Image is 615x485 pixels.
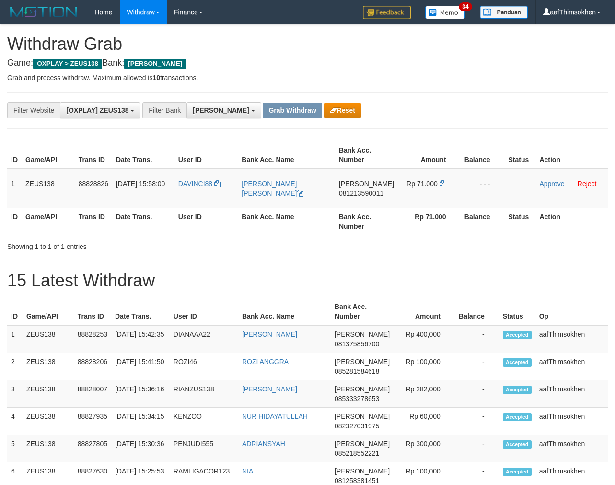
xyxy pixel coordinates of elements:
td: 4 [7,408,23,435]
span: Copy 081258381451 to clipboard [335,477,379,485]
span: [DATE] 15:58:00 [116,180,165,188]
td: DIANAAA22 [170,325,238,353]
td: aafThimsokhen [535,325,608,353]
td: - [455,408,499,435]
span: Copy 085218552221 to clipboard [335,450,379,457]
td: ZEUS138 [22,169,75,208]
td: 3 [7,380,23,408]
td: ZEUS138 [23,435,74,462]
th: Op [535,298,608,325]
th: ID [7,142,22,169]
span: [PERSON_NAME] [124,59,186,69]
h4: Game: Bank: [7,59,608,68]
a: NIA [242,467,253,475]
td: 88827935 [74,408,111,435]
th: Status [505,142,536,169]
td: ZEUS138 [23,380,74,408]
td: ROZI46 [170,353,238,380]
th: Status [499,298,535,325]
td: ZEUS138 [23,408,74,435]
th: Trans ID [75,142,112,169]
td: 5 [7,435,23,462]
td: Rp 300,000 [394,435,455,462]
td: [DATE] 15:36:16 [111,380,170,408]
th: Balance [461,208,505,235]
th: Trans ID [74,298,111,325]
td: Rp 282,000 [394,380,455,408]
td: Rp 60,000 [394,408,455,435]
td: aafThimsokhen [535,408,608,435]
th: Balance [455,298,499,325]
span: [PERSON_NAME] [335,358,390,366]
td: 88828206 [74,353,111,380]
div: Showing 1 to 1 of 1 entries [7,238,249,251]
td: RIANZUS138 [170,380,238,408]
th: Rp 71.000 [398,208,461,235]
td: [DATE] 15:41:50 [111,353,170,380]
a: [PERSON_NAME] [242,385,297,393]
img: Button%20Memo.svg [425,6,465,19]
span: [PERSON_NAME] [335,331,390,338]
a: [PERSON_NAME] [242,331,297,338]
th: Bank Acc. Name [238,298,331,325]
th: Date Trans. [111,298,170,325]
th: Bank Acc. Number [331,298,394,325]
span: Copy 085281584618 to clipboard [335,367,379,375]
img: panduan.png [480,6,528,19]
span: [PERSON_NAME] [335,413,390,420]
span: Accepted [503,358,532,367]
td: 2 [7,353,23,380]
span: [PERSON_NAME] [193,106,249,114]
th: Status [505,208,536,235]
a: ADRIANSYAH [242,440,285,448]
td: Rp 100,000 [394,353,455,380]
span: Copy 085333278653 to clipboard [335,395,379,402]
span: [PERSON_NAME] [335,440,390,448]
button: [OXPLAY] ZEUS138 [60,102,140,118]
th: Trans ID [75,208,112,235]
th: Bank Acc. Number [335,142,398,169]
td: 1 [7,325,23,353]
td: PENJUDI555 [170,435,238,462]
td: - [455,435,499,462]
a: Copy 71000 to clipboard [440,180,446,188]
span: 34 [459,2,472,11]
th: User ID [174,208,238,235]
th: Date Trans. [112,208,174,235]
th: Bank Acc. Number [335,208,398,235]
th: Game/API [22,142,75,169]
a: NUR HIDAYATULLAH [242,413,308,420]
td: Rp 400,000 [394,325,455,353]
span: DAVINCI88 [178,180,212,188]
span: 88828826 [79,180,108,188]
h1: Withdraw Grab [7,35,608,54]
span: Accepted [503,468,532,476]
span: Copy 081213590011 to clipboard [339,189,383,197]
img: MOTION_logo.png [7,5,80,19]
td: - [455,353,499,380]
a: Reject [578,180,597,188]
td: 1 [7,169,22,208]
button: Reset [324,103,361,118]
span: OXPLAY > ZEUS138 [33,59,102,69]
span: Rp 71.000 [406,180,438,188]
td: [DATE] 15:30:36 [111,435,170,462]
strong: 10 [152,74,160,82]
td: ZEUS138 [23,353,74,380]
div: Filter Bank [142,102,186,118]
td: aafThimsokhen [535,380,608,408]
span: Accepted [503,440,532,449]
td: KENZOO [170,408,238,435]
th: Balance [461,142,505,169]
th: Amount [398,142,461,169]
a: DAVINCI88 [178,180,221,188]
span: [PERSON_NAME] [335,467,390,475]
th: Action [535,208,608,235]
th: Bank Acc. Name [238,142,335,169]
span: Accepted [503,413,532,421]
td: 88828007 [74,380,111,408]
span: Accepted [503,331,532,339]
span: [PERSON_NAME] [339,180,394,188]
a: [PERSON_NAME] [PERSON_NAME] [242,180,303,197]
th: User ID [174,142,238,169]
